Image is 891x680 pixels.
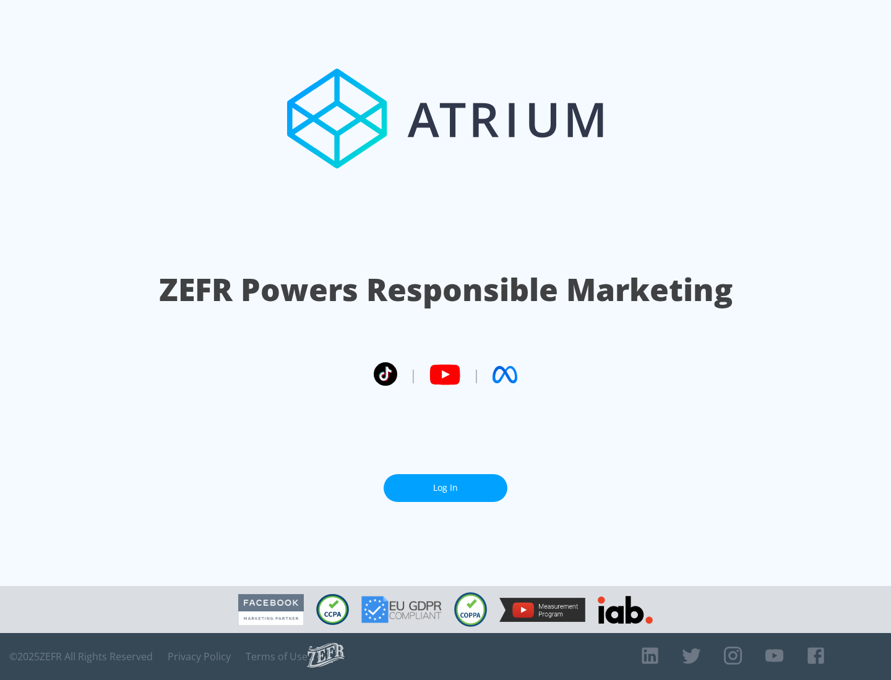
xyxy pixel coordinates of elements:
img: COPPA Compliant [454,592,487,627]
span: © 2025 ZEFR All Rights Reserved [9,650,153,663]
img: IAB [598,596,653,624]
img: Facebook Marketing Partner [238,594,304,626]
span: | [410,365,417,384]
img: CCPA Compliant [316,594,349,625]
span: | [473,365,480,384]
a: Terms of Use [246,650,308,663]
h1: ZEFR Powers Responsible Marketing [159,268,733,311]
img: GDPR Compliant [361,596,442,623]
a: Log In [384,474,507,502]
img: YouTube Measurement Program [499,598,585,622]
a: Privacy Policy [168,650,231,663]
